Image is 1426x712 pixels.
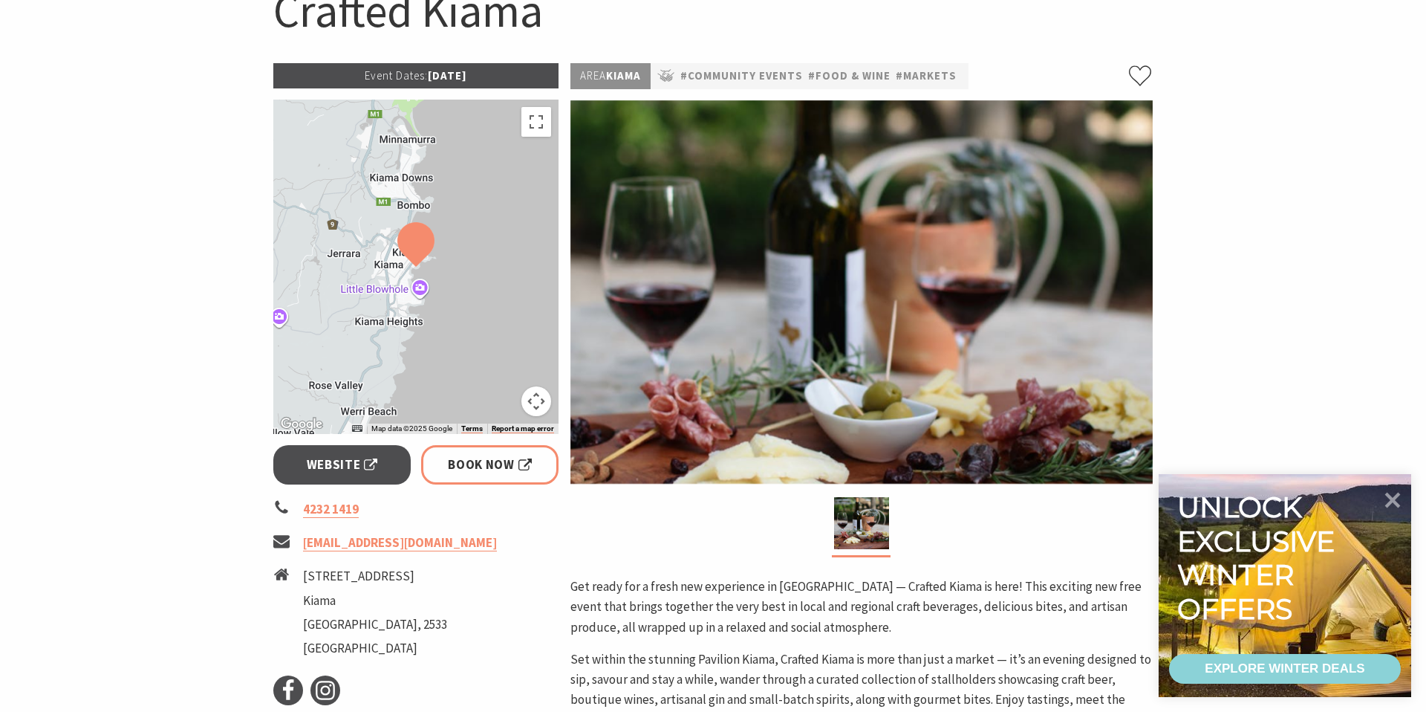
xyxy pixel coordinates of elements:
p: Get ready for a fresh new experience in [GEOGRAPHIC_DATA] — Crafted Kiama is here! This exciting ... [570,577,1153,638]
a: 4232 1419 [303,501,359,518]
a: Book Now [421,445,559,485]
a: Website [273,445,411,485]
a: #Community Events [680,67,803,85]
a: Open this area in Google Maps (opens a new window) [277,415,326,434]
span: Map data ©2025 Google [371,424,452,433]
a: Terms [461,424,483,433]
button: Map camera controls [521,386,551,416]
a: #Food & Wine [808,67,891,85]
img: Wine and cheese placed on a table to enjoy [834,497,889,549]
a: EXPLORE WINTER DEALS [1169,654,1401,684]
p: [DATE] [273,63,559,88]
span: Book Now [448,455,532,475]
li: [GEOGRAPHIC_DATA], 2533 [303,615,447,635]
img: Google [277,415,326,434]
li: [GEOGRAPHIC_DATA] [303,638,447,658]
button: Keyboard shortcuts [352,424,362,434]
div: EXPLORE WINTER DEALS [1205,654,1364,684]
li: [STREET_ADDRESS] [303,566,447,586]
li: Kiama [303,591,447,611]
span: Area [580,68,606,82]
button: Toggle fullscreen view [521,107,551,137]
img: Wine and cheese placed on a table to enjoy [570,100,1153,484]
span: Event Dates: [365,68,428,82]
span: Website [307,455,378,475]
p: Kiama [570,63,651,89]
a: #Markets [896,67,957,85]
a: [EMAIL_ADDRESS][DOMAIN_NAME] [303,534,497,551]
div: Unlock exclusive winter offers [1177,491,1341,626]
a: Report a map error [492,424,554,433]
